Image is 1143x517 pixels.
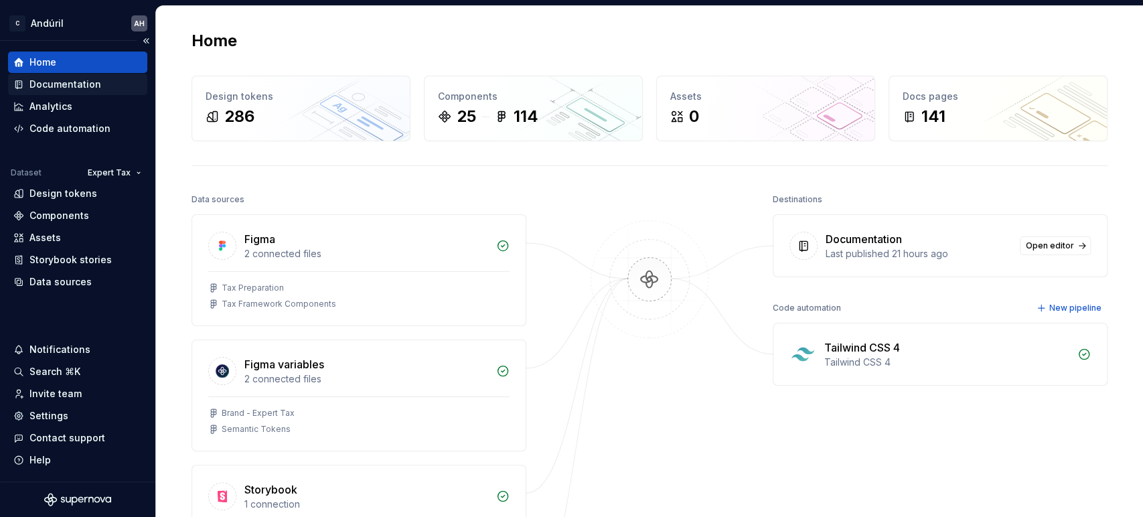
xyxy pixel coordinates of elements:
[1026,240,1074,251] span: Open editor
[457,106,476,127] div: 25
[29,365,80,378] div: Search ⌘K
[8,96,147,117] a: Analytics
[8,205,147,226] a: Components
[689,106,699,127] div: 0
[82,163,147,182] button: Expert Tax
[29,209,89,222] div: Components
[921,106,945,127] div: 141
[29,453,51,467] div: Help
[29,387,82,400] div: Invite team
[3,9,153,38] button: CAndúrilAH
[29,78,101,91] div: Documentation
[438,90,629,103] div: Components
[222,299,336,309] div: Tax Framework Components
[29,100,72,113] div: Analytics
[1020,236,1091,255] a: Open editor
[9,15,25,31] div: C
[192,30,237,52] h2: Home
[29,231,61,244] div: Assets
[824,340,900,356] div: Tailwind CSS 4
[903,90,1093,103] div: Docs pages
[670,90,861,103] div: Assets
[8,249,147,271] a: Storybook stories
[244,356,324,372] div: Figma variables
[29,122,110,135] div: Code automation
[1033,299,1108,317] button: New pipeline
[8,183,147,204] a: Design tokens
[8,383,147,404] a: Invite team
[1049,303,1101,313] span: New pipeline
[8,339,147,360] button: Notifications
[29,409,68,423] div: Settings
[8,52,147,73] a: Home
[29,187,97,200] div: Design tokens
[514,106,538,127] div: 114
[8,427,147,449] button: Contact support
[8,271,147,293] a: Data sources
[424,76,643,141] a: Components25114
[8,361,147,382] button: Search ⌘K
[773,190,822,209] div: Destinations
[826,231,902,247] div: Documentation
[8,227,147,248] a: Assets
[29,56,56,69] div: Home
[192,76,410,141] a: Design tokens286
[134,18,145,29] div: AH
[244,372,488,386] div: 2 connected files
[824,356,1069,369] div: Tailwind CSS 4
[137,31,155,50] button: Collapse sidebar
[889,76,1108,141] a: Docs pages141
[222,408,295,419] div: Brand - Expert Tax
[244,247,488,261] div: 2 connected files
[244,482,297,498] div: Storybook
[29,431,105,445] div: Contact support
[826,247,1012,261] div: Last published 21 hours ago
[29,343,90,356] div: Notifications
[88,167,131,178] span: Expert Tax
[192,340,526,451] a: Figma variables2 connected filesBrand - Expert TaxSemantic Tokens
[8,449,147,471] button: Help
[222,424,291,435] div: Semantic Tokens
[773,299,841,317] div: Code automation
[192,190,244,209] div: Data sources
[11,167,42,178] div: Dataset
[206,90,396,103] div: Design tokens
[656,76,875,141] a: Assets0
[8,118,147,139] a: Code automation
[222,283,284,293] div: Tax Preparation
[29,253,112,267] div: Storybook stories
[244,498,488,511] div: 1 connection
[224,106,254,127] div: 286
[244,231,275,247] div: Figma
[44,493,111,506] svg: Supernova Logo
[29,275,92,289] div: Data sources
[31,17,64,30] div: Andúril
[8,405,147,427] a: Settings
[192,214,526,326] a: Figma2 connected filesTax PreparationTax Framework Components
[8,74,147,95] a: Documentation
